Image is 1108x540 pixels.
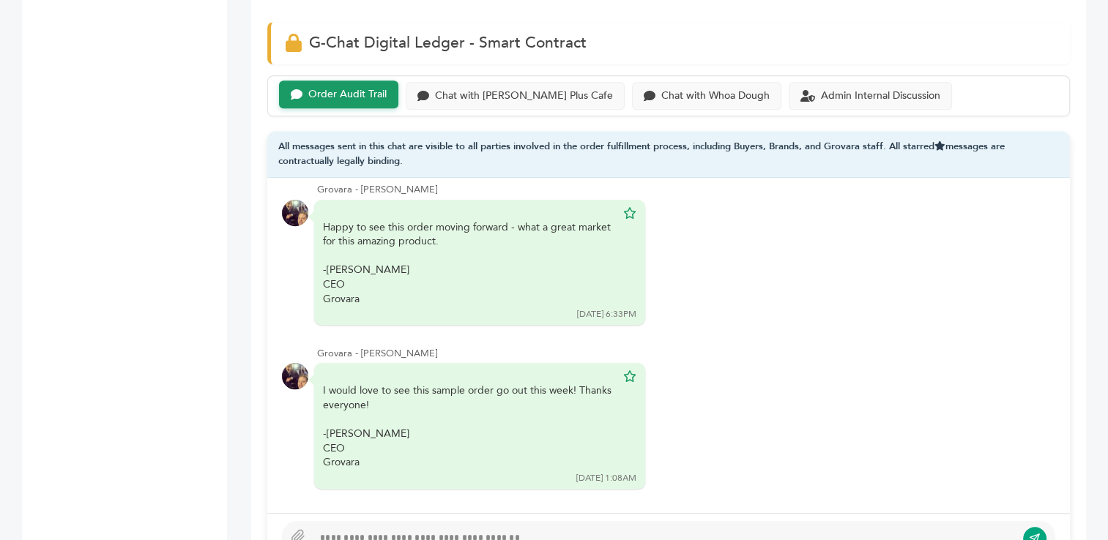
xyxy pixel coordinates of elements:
[267,131,1070,178] div: All messages sent in this chat are visible to all parties involved in the order fulfillment proce...
[435,90,613,102] div: Chat with [PERSON_NAME] Plus Cafe
[323,383,616,470] div: I would love to see this sample order go out this week! Thanks everyone!
[577,308,636,320] div: [DATE] 6:33PM
[317,183,1055,196] div: Grovara - [PERSON_NAME]
[323,220,616,307] div: Happy to see this order moving forward - what a great market for this amazing product.
[821,90,940,102] div: Admin Internal Discussion
[323,263,616,277] div: -[PERSON_NAME]
[661,90,770,102] div: Chat with Whoa Dough
[317,347,1055,360] div: Grovara - [PERSON_NAME]
[323,427,616,441] div: -[PERSON_NAME]
[308,89,387,101] div: Order Audit Trail
[323,441,616,456] div: CEO
[323,292,616,307] div: Grovara
[323,277,616,292] div: CEO
[576,472,636,484] div: [DATE] 1:08AM
[323,455,616,470] div: Grovara
[309,32,587,53] span: G-Chat Digital Ledger - Smart Contract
